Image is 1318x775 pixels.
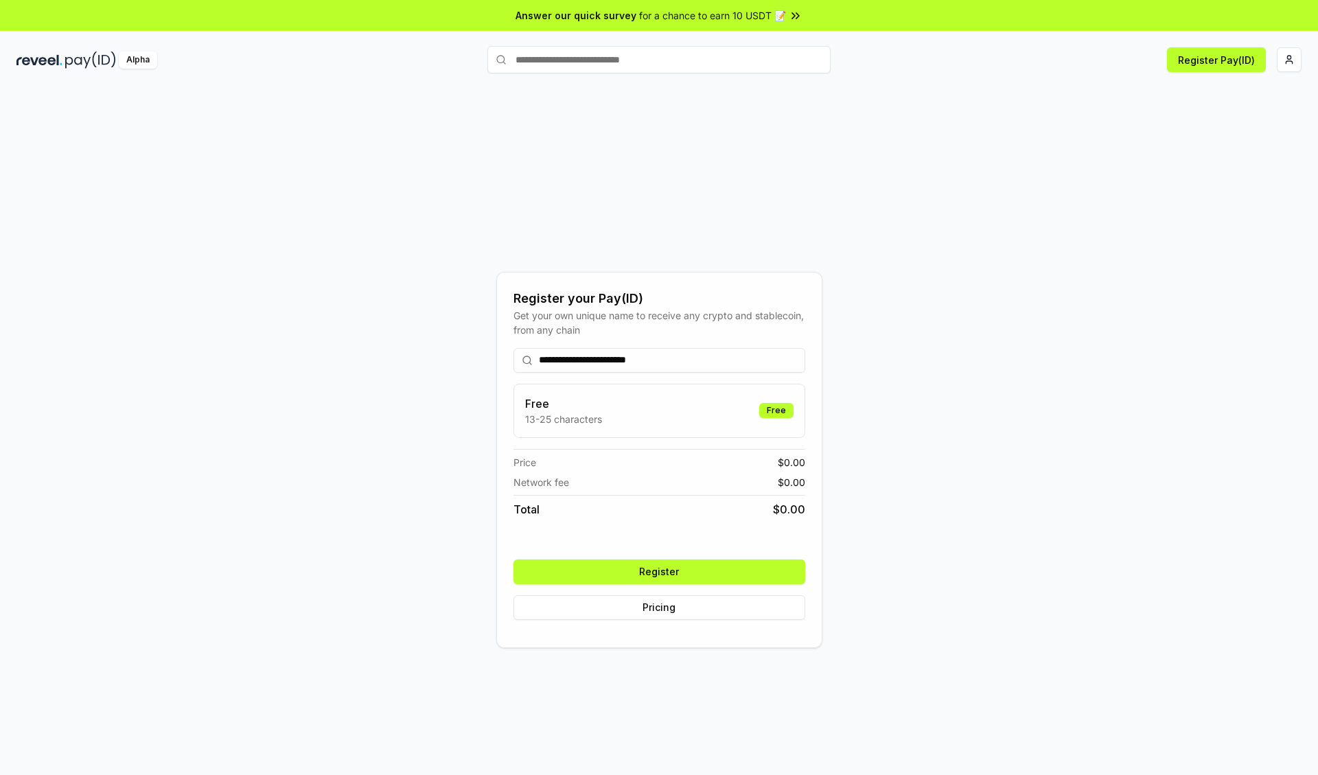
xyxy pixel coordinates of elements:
[513,501,540,518] span: Total
[778,475,805,489] span: $ 0.00
[513,475,569,489] span: Network fee
[525,412,602,426] p: 13-25 characters
[513,455,536,470] span: Price
[1167,47,1266,72] button: Register Pay(ID)
[516,8,636,23] span: Answer our quick survey
[16,51,62,69] img: reveel_dark
[773,501,805,518] span: $ 0.00
[513,289,805,308] div: Register your Pay(ID)
[639,8,786,23] span: for a chance to earn 10 USDT 📝
[65,51,116,69] img: pay_id
[759,403,794,418] div: Free
[525,395,602,412] h3: Free
[513,595,805,620] button: Pricing
[778,455,805,470] span: $ 0.00
[513,559,805,584] button: Register
[513,308,805,337] div: Get your own unique name to receive any crypto and stablecoin, from any chain
[119,51,157,69] div: Alpha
